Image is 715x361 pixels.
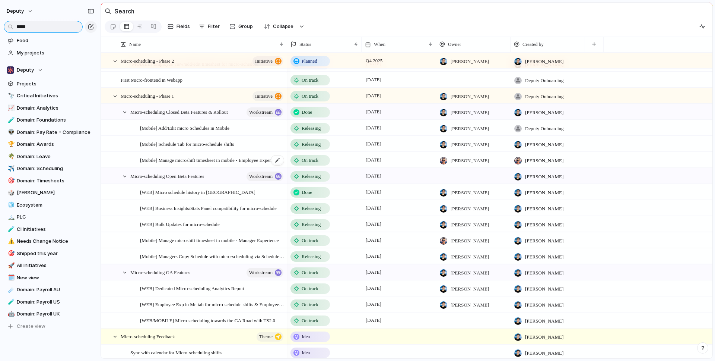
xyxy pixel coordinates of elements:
span: Owner [448,41,461,48]
a: 🎯Domain: Timesheets [4,175,97,186]
button: theme [257,332,283,342]
span: [PERSON_NAME] [451,285,489,293]
span: Releasing [302,205,321,212]
button: 🎯 [7,250,14,257]
div: 🚀 [8,261,13,270]
span: Micro-scheduling GA Features [130,268,190,276]
span: [PERSON_NAME] [525,253,563,261]
span: workstream [249,171,273,182]
span: Ecosystem [17,201,94,209]
span: [PERSON_NAME] [525,58,563,65]
span: On track [302,157,318,164]
div: 🤖 [8,310,13,318]
button: 🗓️ [7,274,14,282]
a: Feed [4,35,97,46]
span: Domain: Pay Rate + Compliance [17,129,94,136]
span: [DATE] [364,91,383,100]
div: 🧪 [8,225,13,233]
button: 🏆 [7,141,14,148]
span: [PERSON_NAME] [525,301,563,309]
span: [DATE] [364,252,383,261]
button: 📈 [7,104,14,112]
a: Projects [4,78,97,90]
span: Domain: Awards [17,141,94,148]
span: [PERSON_NAME] [451,205,489,213]
span: Critical Initiatives [17,92,94,100]
span: [DATE] [364,220,383,229]
a: 🔭Critical Initiatives [4,90,97,101]
span: Done [302,109,312,116]
span: Domain: Scheduling [17,165,94,172]
a: 🗓️New view [4,272,97,283]
button: Filter [196,21,223,32]
div: 🎯 [8,176,13,185]
a: 🧊Ecosystem [4,200,97,211]
span: [PERSON_NAME] [451,141,489,148]
span: Domain: Payroll AU [17,286,94,293]
span: On track [302,237,318,244]
span: initiative [255,56,273,66]
div: ⚠️Needs Change Notice [4,236,97,247]
span: Name [129,41,141,48]
span: [PERSON_NAME] [525,317,563,325]
a: 🎲[PERSON_NAME] [4,187,97,198]
span: Releasing [302,141,321,148]
span: [Mobile] Managers Copy Schedule with micro-scheduling via Schedule Tab in [GEOGRAPHIC_DATA] [140,252,285,260]
button: ⚠️ [7,238,14,245]
span: On track [302,301,318,308]
span: Planned [302,57,317,65]
span: On track [302,285,318,292]
span: Sync with calendar for Micro-scheduling shifts [130,348,222,357]
button: workstream [247,268,283,277]
a: 📈Domain: Analytics [4,103,97,114]
span: Shipped this year [17,250,94,257]
button: 🎲 [7,189,14,197]
div: 🏔️PLC [4,211,97,223]
span: Needs Change Notice [17,238,94,245]
span: [DATE] [364,236,383,245]
span: [PERSON_NAME] [451,269,489,277]
span: Group [238,23,253,30]
div: 🎯Shipped this year [4,248,97,259]
span: Feed [17,37,94,44]
button: ☄️ [7,286,14,293]
span: [PERSON_NAME] [451,157,489,164]
span: [WEB] Micro schedule history in [GEOGRAPHIC_DATA] [140,188,255,196]
span: When [374,41,385,48]
span: First Micro-frontend in Webapp [121,75,182,84]
span: Micro-scheduling - Phase 2 [121,56,174,65]
span: [PERSON_NAME] [525,141,563,148]
span: [WEB] Employee Exp in Me tab for micro-schedule shifts & Employee View Schedule Tab [140,300,285,308]
span: New view [17,274,94,282]
span: Deputy Onboarding [525,77,564,84]
button: deputy [3,5,37,17]
span: Micro-scheduling - Phase 1 [121,91,174,100]
div: ☄️Domain: Payroll AU [4,284,97,295]
div: 🏆Domain: Awards [4,139,97,150]
span: [PERSON_NAME] [525,333,563,341]
span: [PERSON_NAME] [525,109,563,116]
span: [DATE] [364,156,383,164]
span: [DATE] [364,139,383,148]
span: [PERSON_NAME] [451,301,489,309]
span: Micro-scheduling Closed Beta Features & Rollout [130,107,228,116]
span: [DATE] [364,188,383,197]
a: 🚀All Initiatives [4,260,97,271]
div: 🧪 [8,298,13,306]
span: Deputy Onboarding [525,125,564,132]
a: 🤖Domain: Payroll UK [4,308,97,320]
span: [PERSON_NAME] [451,189,489,197]
span: [PERSON_NAME] [451,253,489,261]
a: 👽Domain: Pay Rate + Compliance [4,127,97,138]
div: 🎲 [8,189,13,197]
div: 🌴Domain: Leave [4,151,97,162]
span: [PERSON_NAME] [451,93,489,100]
span: workstream [249,107,273,117]
span: [Mobile] Add/Edit micro Schedules in Mobile [140,123,229,132]
span: Domain: Foundations [17,116,94,124]
span: [PERSON_NAME] [525,221,563,229]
